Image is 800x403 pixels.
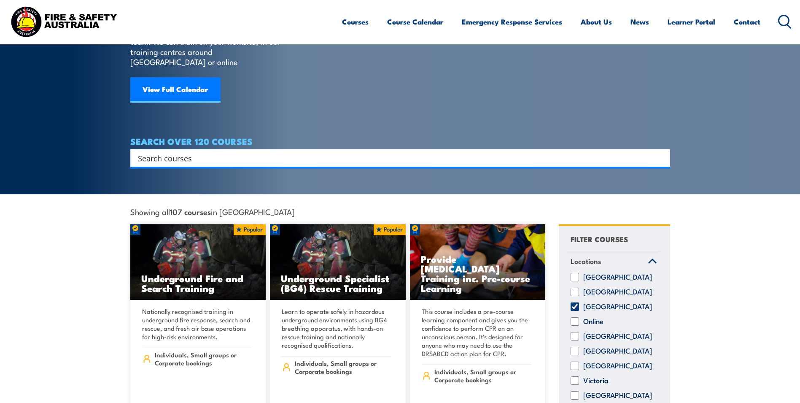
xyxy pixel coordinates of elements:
p: Find a course thats right for you and your team. We can train on your worksite, in our training c... [130,26,284,67]
a: Provide [MEDICAL_DATA] Training inc. Pre-course Learning [410,224,546,300]
label: Victoria [583,376,609,385]
label: [GEOGRAPHIC_DATA] [583,347,652,355]
label: [GEOGRAPHIC_DATA] [583,332,652,340]
label: [GEOGRAPHIC_DATA] [583,288,652,296]
span: Individuals, Small groups or Corporate bookings [155,351,251,367]
img: Underground mine rescue [130,224,266,300]
h3: Underground Specialist (BG4) Rescue Training [281,273,395,293]
span: Individuals, Small groups or Corporate bookings [295,359,391,375]
a: Emergency Response Services [462,11,562,33]
p: Learn to operate safely in hazardous underground environments using BG4 breathing apparatus, with... [282,307,391,349]
h4: SEARCH OVER 120 COURSES [130,136,670,146]
label: [GEOGRAPHIC_DATA] [583,302,652,311]
h3: Underground Fire and Search Training [141,273,255,293]
a: News [630,11,649,33]
a: Courses [342,11,369,33]
a: About Us [581,11,612,33]
label: [GEOGRAPHIC_DATA] [583,391,652,400]
span: Individuals, Small groups or Corporate bookings [434,368,531,384]
input: Search input [138,152,652,164]
a: Learner Portal [668,11,715,33]
p: This course includes a pre-course learning component and gives you the confidence to perform CPR ... [422,307,531,358]
a: Locations [567,251,661,273]
label: Online [583,317,603,326]
img: Underground mine rescue [270,224,406,300]
a: Underground Specialist (BG4) Rescue Training [270,224,406,300]
span: Locations [571,256,601,267]
h4: FILTER COURSES [571,233,628,245]
img: Low Voltage Rescue and Provide CPR [410,224,546,300]
button: Search magnifier button [655,152,667,164]
a: Course Calendar [387,11,443,33]
a: View Full Calendar [130,77,221,103]
span: Showing all in [GEOGRAPHIC_DATA] [130,207,295,216]
label: [GEOGRAPHIC_DATA] [583,362,652,370]
strong: 107 courses [170,206,211,217]
p: Nationally recognised training in underground fire response, search and rescue, and fresh air bas... [142,307,252,341]
h3: Provide [MEDICAL_DATA] Training inc. Pre-course Learning [421,254,535,293]
label: [GEOGRAPHIC_DATA] [583,273,652,281]
a: Underground Fire and Search Training [130,224,266,300]
form: Search form [140,152,653,164]
a: Contact [734,11,760,33]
